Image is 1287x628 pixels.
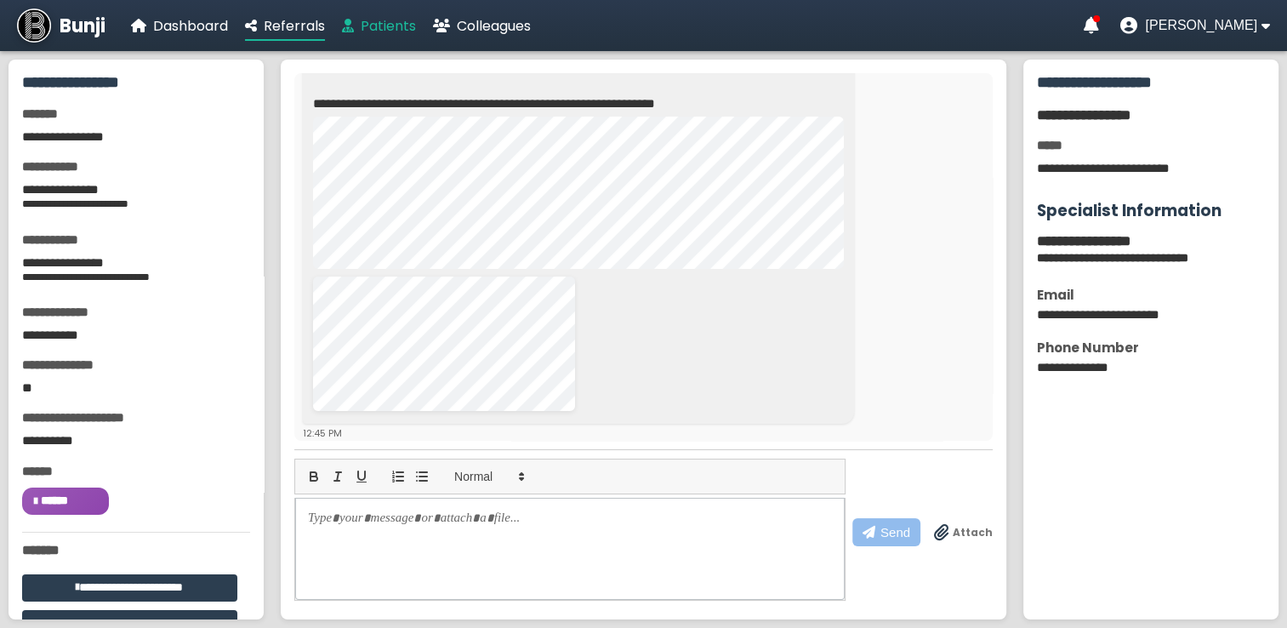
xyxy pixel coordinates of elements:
span: Referrals [264,16,325,36]
button: User menu [1119,17,1270,34]
span: Bunji [60,12,105,40]
label: Drag & drop files anywhere to attach [934,524,993,541]
h3: Specialist Information [1037,198,1265,223]
span: Send [880,525,910,540]
a: Bunji [17,9,105,43]
button: bold [302,466,326,487]
button: italic [326,466,350,487]
button: Send [852,518,920,546]
img: Bunji Dental Referral Management [17,9,51,43]
a: Colleagues [433,15,531,37]
span: Dashboard [153,16,228,36]
span: Attach [953,525,993,540]
span: [PERSON_NAME] [1145,18,1257,33]
button: underline [350,466,373,487]
button: list: bullet [410,466,434,487]
div: Email [1037,285,1265,305]
div: Phone Number [1037,338,1265,357]
span: Colleagues [457,16,531,36]
button: list: ordered [386,466,410,487]
a: Dashboard [131,15,228,37]
a: Patients [342,15,416,37]
span: 12:45 PM [303,426,342,440]
span: Patients [361,16,416,36]
a: Notifications [1083,17,1098,34]
a: Referrals [245,15,325,37]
